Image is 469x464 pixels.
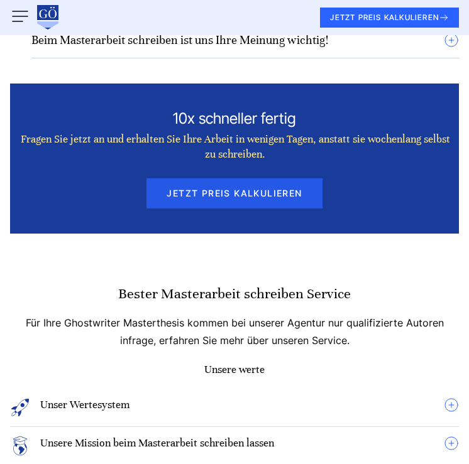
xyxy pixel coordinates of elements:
[40,436,274,456] h4: Unsere Mission beim Masterarbeit schreiben lassen
[10,6,30,26] img: Menu open
[10,362,459,377] h3: Unsere werte
[16,132,454,162] div: Fragen Sie jetzt an und erhalten Sie Ihre Arbeit in wenigen Tagen, anstatt sie wochenlang selbst ...
[40,397,130,418] h4: Unser Wertesystem
[10,397,459,418] summary: Unser Wertesystem
[10,436,30,456] img: Icon
[16,109,453,129] div: 10x schneller fertig
[31,33,459,48] summary: Beim Masterarbeit schreiben ist uns Ihre Meinung wichtig!
[10,314,459,349] p: Für Ihre Ghostwriter Masterthesis kommen bei unserer Agentur nur qualifizierte Autoren infrage, e...
[146,178,322,208] button: JETZT PREIS KALKULIEREN
[10,397,30,418] img: Icon
[10,284,459,304] h2: Bester Masterarbeit schreiben Service
[320,8,459,28] button: JETZT PREIS KALKULIEREN
[35,5,60,30] img: wirschreiben
[31,33,328,48] h4: Beim Masterarbeit schreiben ist uns Ihre Meinung wichtig!
[10,436,459,456] summary: Unsere Mission beim Masterarbeit schreiben lassen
